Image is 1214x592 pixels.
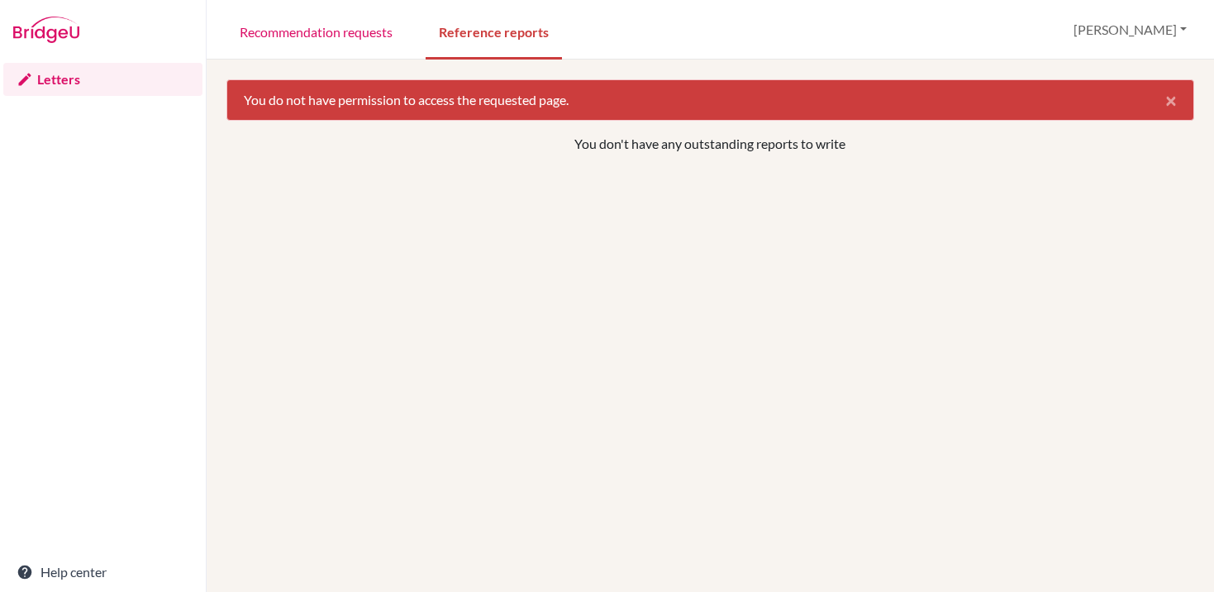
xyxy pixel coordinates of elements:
p: You don't have any outstanding reports to write [320,134,1102,154]
a: Reference reports [426,2,562,60]
a: Recommendation requests [226,2,406,60]
span: × [1165,88,1177,112]
button: [PERSON_NAME] [1066,14,1194,45]
a: Letters [3,63,202,96]
img: Bridge-U [13,17,79,43]
button: Close [1149,80,1193,120]
a: Help center [3,556,202,589]
div: You do not have permission to access the requested page. [226,79,1194,121]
